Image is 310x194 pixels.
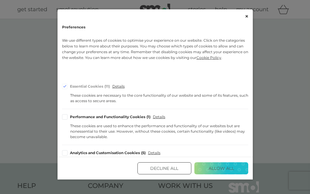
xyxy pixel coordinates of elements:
[112,85,125,88] span: Details
[141,151,146,155] div: 5
[148,151,160,155] span: Details
[245,14,248,19] button: Close
[194,162,248,174] button: Allow All
[137,162,191,174] button: Decline All
[70,151,146,155] div: Analytics and Customisation Cookies
[70,93,248,104] div: These cookies are necessary to the core functionality of our website and some of its features, su...
[104,85,110,88] div: 11
[196,55,221,60] span: Cookie Policy
[62,37,248,70] p: We use different types of cookies to optimise your experience on our website. Click on the catego...
[70,85,110,88] div: Essential Cookies
[58,9,253,179] div: Cookie Consent Preferences
[62,23,248,31] h2: Preferences
[147,115,150,119] div: 1
[153,115,165,119] span: Details
[70,115,151,119] div: Performance and Functionality Cookies
[70,123,248,140] div: These cookies are used to enhance the performance and functionality of our websites but are nones...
